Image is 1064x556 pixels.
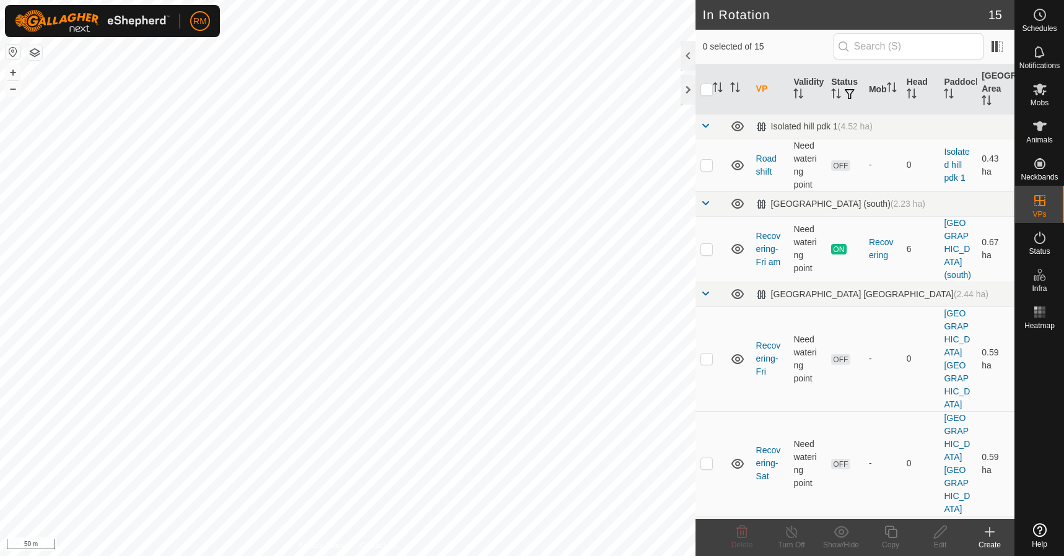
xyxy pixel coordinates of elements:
[1029,248,1050,255] span: Status
[869,236,897,262] div: Recovering
[831,160,850,171] span: OFF
[756,199,925,209] div: [GEOGRAPHIC_DATA] (south)
[731,541,753,549] span: Delete
[891,199,925,209] span: (2.23 ha)
[869,352,897,365] div: -
[756,445,781,481] a: Recovering-Sat
[15,10,170,32] img: Gallagher Logo
[788,306,826,411] td: Need watering point
[944,147,969,183] a: Isolated hill pdk 1
[788,411,826,516] td: Need watering point
[1024,322,1055,329] span: Heatmap
[816,539,866,550] div: Show/Hide
[864,64,902,115] th: Mob
[1026,136,1053,144] span: Animals
[831,90,841,100] p-sorticon: Activate to sort
[887,84,897,94] p-sorticon: Activate to sort
[944,90,954,100] p-sorticon: Activate to sort
[869,159,897,172] div: -
[1031,99,1049,106] span: Mobs
[977,411,1014,516] td: 0.59 ha
[907,90,917,100] p-sorticon: Activate to sort
[965,539,1014,550] div: Create
[831,244,846,254] span: ON
[869,457,897,470] div: -
[939,64,977,115] th: Paddock
[977,216,1014,282] td: 0.67 ha
[788,139,826,191] td: Need watering point
[360,540,396,551] a: Contact Us
[988,6,1002,24] span: 15
[1019,62,1060,69] span: Notifications
[756,289,988,300] div: [GEOGRAPHIC_DATA] [GEOGRAPHIC_DATA]
[902,306,940,411] td: 0
[831,354,850,365] span: OFF
[1032,541,1047,548] span: Help
[977,306,1014,411] td: 0.59 ha
[6,65,20,80] button: +
[944,308,970,409] a: [GEOGRAPHIC_DATA] [GEOGRAPHIC_DATA]
[713,84,723,94] p-sorticon: Activate to sort
[756,341,781,376] a: Recovering-Fri
[977,64,1014,115] th: [GEOGRAPHIC_DATA] Area
[1032,211,1046,218] span: VPs
[767,539,816,550] div: Turn Off
[27,45,42,60] button: Map Layers
[793,90,803,100] p-sorticon: Activate to sort
[834,33,983,59] input: Search (S)
[831,459,850,469] span: OFF
[1021,173,1058,181] span: Neckbands
[751,64,789,115] th: VP
[756,231,781,267] a: Recovering-Fri am
[1032,285,1047,292] span: Infra
[902,411,940,516] td: 0
[1015,518,1064,553] a: Help
[193,15,207,28] span: RM
[6,81,20,96] button: –
[703,7,988,22] h2: In Rotation
[838,121,873,131] span: (4.52 ha)
[703,40,834,53] span: 0 selected of 15
[826,64,864,115] th: Status
[954,289,988,299] span: (2.44 ha)
[788,216,826,282] td: Need watering point
[902,139,940,191] td: 0
[902,216,940,282] td: 6
[944,218,971,280] a: [GEOGRAPHIC_DATA] (south)
[730,84,740,94] p-sorticon: Activate to sort
[1022,25,1057,32] span: Schedules
[944,413,970,514] a: [GEOGRAPHIC_DATA] [GEOGRAPHIC_DATA]
[915,539,965,550] div: Edit
[299,540,345,551] a: Privacy Policy
[977,139,1014,191] td: 0.43 ha
[866,539,915,550] div: Copy
[982,97,992,107] p-sorticon: Activate to sort
[756,154,777,176] a: Road shift
[756,121,873,132] div: Isolated hill pdk 1
[6,45,20,59] button: Reset Map
[902,64,940,115] th: Head
[788,64,826,115] th: Validity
